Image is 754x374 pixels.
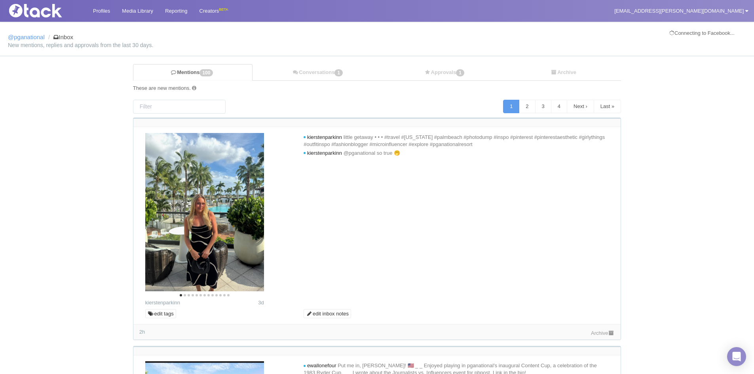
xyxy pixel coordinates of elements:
div: Open Intercom Messenger [727,347,746,366]
li: Page dot 3 [188,294,190,296]
a: Last » [594,100,621,113]
span: 100 [199,69,213,76]
li: Page dot 10 [215,294,218,296]
span: 1 [456,69,464,76]
a: Approvals1 [385,65,506,81]
li: Page dot 5 [196,294,198,296]
iframe: fb:login_button Facebook Social Plugin [669,37,746,48]
a: 1 [503,100,519,113]
li: Page dot 1 [180,294,182,296]
i: new [304,152,306,154]
time: Posted: 2025-09-23 22:22 UTC [258,299,264,306]
small: New mentions, replies and approvals from the last 30 days. [8,42,746,48]
span: 2h [139,329,145,335]
i: new [304,136,306,139]
a: kierstenparkinn [145,300,180,306]
a: Mentions100 [133,64,253,81]
a: 4 [551,100,567,113]
li: Page dot 9 [211,294,214,296]
div: BETA [219,6,228,14]
span: 1 [334,69,343,76]
div: These are new mentions. [133,85,621,92]
li: Page dot 12 [223,294,226,296]
a: 2 [519,100,535,113]
li: Inbox [46,34,73,41]
a: Archive [591,330,615,336]
img: Image may contain: adult, female, person, woman, plant, furniture, accessories, jewelry, ring, fu... [145,133,264,291]
span: 3d [258,300,264,306]
span: kierstenparkinn [307,150,342,156]
li: Page dot 11 [219,294,222,296]
li: Page dot 8 [207,294,210,296]
a: edit tags [145,309,176,319]
a: Conversations1 [253,65,384,81]
img: Tack [6,4,85,17]
i: new [304,365,306,367]
a: 3 [535,100,551,113]
a: edit inbox notes [304,309,351,319]
span: ewallonefour [307,363,336,368]
div: Connecting to Facebook... [669,30,746,37]
li: Page dot 7 [203,294,206,296]
span: little getaway • • • #travel #[US_STATE] #palmbeach #photodump #inspo #pinterest #pinterestaesthe... [304,134,605,147]
a: @pganational [8,34,45,40]
a: Archive [506,65,621,81]
li: Page dot 13 [227,294,230,296]
li: Page dot 4 [192,294,194,296]
span: kierstenparkinn [307,134,342,140]
li: Page dot 6 [199,294,202,296]
input: Filter [133,100,226,114]
span: @pganational so true 🤭 [344,150,400,156]
a: Next › [567,100,594,113]
li: Page dot 2 [184,294,186,296]
time: Latest comment: 2025-09-26 18:19 UTC [139,329,145,335]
